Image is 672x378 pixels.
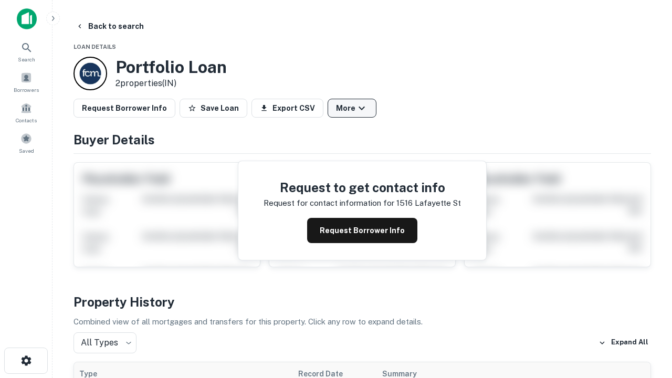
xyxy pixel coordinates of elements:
a: Saved [3,129,49,157]
button: Back to search [71,17,148,36]
a: Borrowers [3,68,49,96]
h4: Request to get contact info [264,178,461,197]
span: Search [18,55,35,64]
a: Search [3,37,49,66]
h4: Buyer Details [73,130,651,149]
p: 2 properties (IN) [115,77,227,90]
span: Borrowers [14,86,39,94]
a: Contacts [3,98,49,127]
p: Combined view of all mortgages and transfers for this property. Click any row to expand details. [73,316,651,328]
span: Saved [19,146,34,155]
button: Request Borrower Info [73,99,175,118]
h4: Property History [73,292,651,311]
div: All Types [73,332,136,353]
button: More [328,99,376,118]
iframe: Chat Widget [619,294,672,344]
h3: Portfolio Loan [115,57,227,77]
span: Loan Details [73,44,116,50]
button: Request Borrower Info [307,218,417,243]
p: Request for contact information for [264,197,394,209]
img: capitalize-icon.png [17,8,37,29]
button: Export CSV [251,99,323,118]
span: Contacts [16,116,37,124]
p: 1516 lafayette st [396,197,461,209]
button: Expand All [596,335,651,351]
button: Save Loan [180,99,247,118]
